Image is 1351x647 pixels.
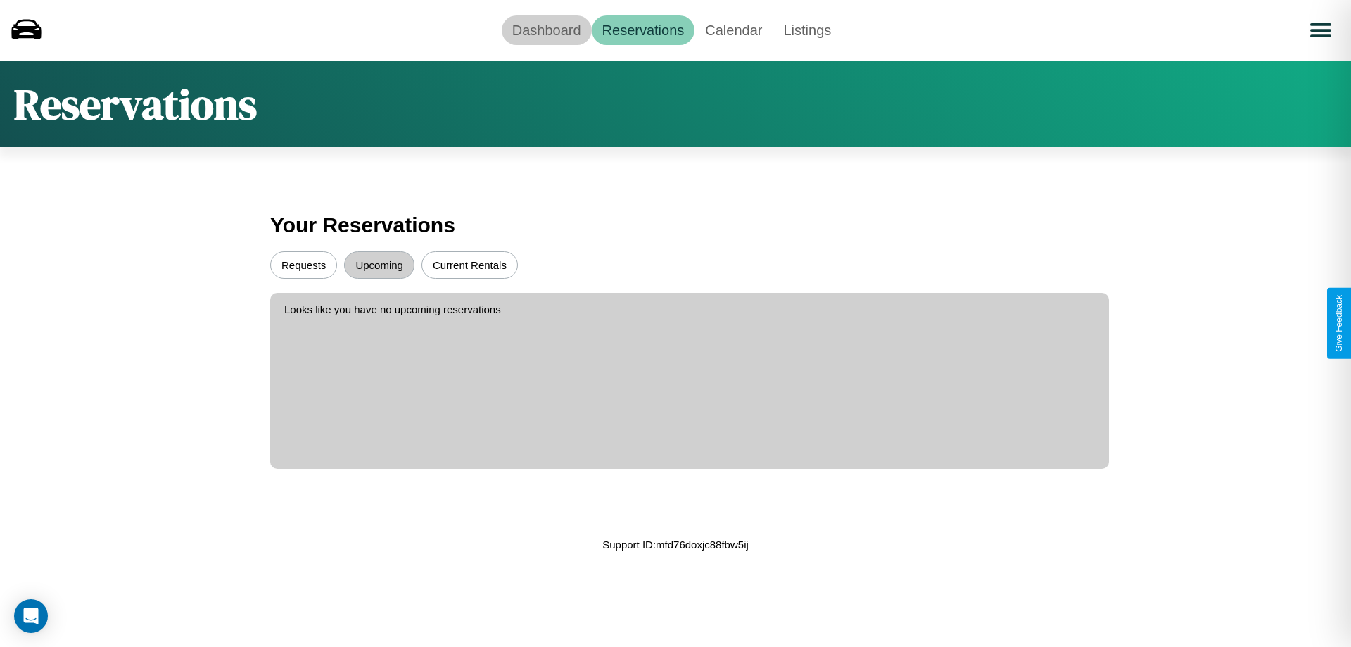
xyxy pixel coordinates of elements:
[344,251,414,279] button: Upcoming
[270,251,337,279] button: Requests
[1334,295,1344,352] div: Give Feedback
[14,75,257,133] h1: Reservations
[284,300,1095,319] p: Looks like you have no upcoming reservations
[694,15,773,45] a: Calendar
[421,251,518,279] button: Current Rentals
[592,15,695,45] a: Reservations
[270,206,1081,244] h3: Your Reservations
[773,15,842,45] a: Listings
[14,599,48,633] div: Open Intercom Messenger
[1301,11,1340,50] button: Open menu
[502,15,592,45] a: Dashboard
[602,535,749,554] p: Support ID: mfd76doxjc88fbw5ij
